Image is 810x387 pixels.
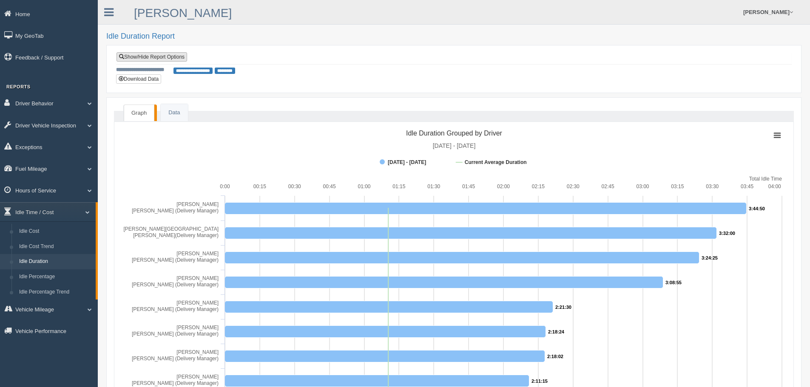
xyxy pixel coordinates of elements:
text: 01:30 [427,184,440,189]
tspan: 3:08:55 [665,280,682,285]
tspan: [DATE] - [DATE] [433,142,476,149]
tspan: [PERSON_NAME] (Delivery Manager) [132,306,219,312]
tspan: [PERSON_NAME] (Delivery Manager) [132,282,219,288]
text: 03:00 [636,184,649,189]
tspan: [PERSON_NAME][GEOGRAPHIC_DATA] [123,226,219,232]
h2: Idle Duration Report [106,32,801,41]
tspan: [PERSON_NAME] (Delivery Manager) [132,356,219,362]
tspan: 2:18:24 [548,329,565,334]
tspan: Current Average Duration [465,159,527,165]
text: 0:00 [220,184,230,189]
tspan: [PERSON_NAME] [176,374,219,380]
button: Download Data [116,74,161,84]
a: Graph [124,105,154,121]
a: Idle Duration [15,254,96,269]
tspan: [PERSON_NAME](Delivery Manager) [133,232,219,238]
a: Show/Hide Report Options [117,52,187,62]
text: 00:45 [323,184,336,189]
tspan: 2:21:30 [555,305,571,310]
a: [PERSON_NAME] [134,6,232,20]
tspan: [PERSON_NAME] [176,300,219,306]
tspan: 2:18:02 [547,354,563,359]
a: Idle Cost [15,224,96,239]
a: Data [161,104,188,121]
tspan: 3:24:25 [702,255,718,260]
tspan: [PERSON_NAME] (Delivery Manager) [132,257,219,263]
text: 03:45 [741,184,753,189]
text: 01:45 [462,184,475,189]
tspan: [PERSON_NAME] (Delivery Manager) [132,331,219,337]
tspan: Idle Duration Grouped by Driver [406,130,503,137]
tspan: 3:44:50 [749,206,765,211]
text: 02:45 [602,184,614,189]
tspan: 2:11:15 [531,379,548,384]
a: Idle Percentage Trend [15,285,96,300]
tspan: [DATE] - [DATE] [388,159,426,165]
text: 01:00 [358,184,370,189]
text: 03:30 [706,184,719,189]
tspan: [PERSON_NAME] [176,201,219,207]
text: 00:30 [288,184,301,189]
tspan: [PERSON_NAME] (Delivery Manager) [132,208,219,214]
text: 02:00 [497,184,510,189]
tspan: 3:32:00 [719,231,735,236]
a: Idle Percentage [15,269,96,285]
tspan: [PERSON_NAME] (Delivery Manager) [132,380,219,386]
text: 02:30 [567,184,580,189]
tspan: [PERSON_NAME] [176,349,219,355]
text: 03:15 [671,184,684,189]
a: Idle Cost Trend [15,239,96,254]
text: 02:15 [532,184,545,189]
text: 00:15 [253,184,266,189]
text: 01:15 [392,184,405,189]
text: 04:00 [768,184,781,189]
tspan: Total Idle Time [749,176,782,182]
tspan: [PERSON_NAME] [176,251,219,257]
tspan: [PERSON_NAME] [176,325,219,331]
tspan: [PERSON_NAME] [176,275,219,281]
